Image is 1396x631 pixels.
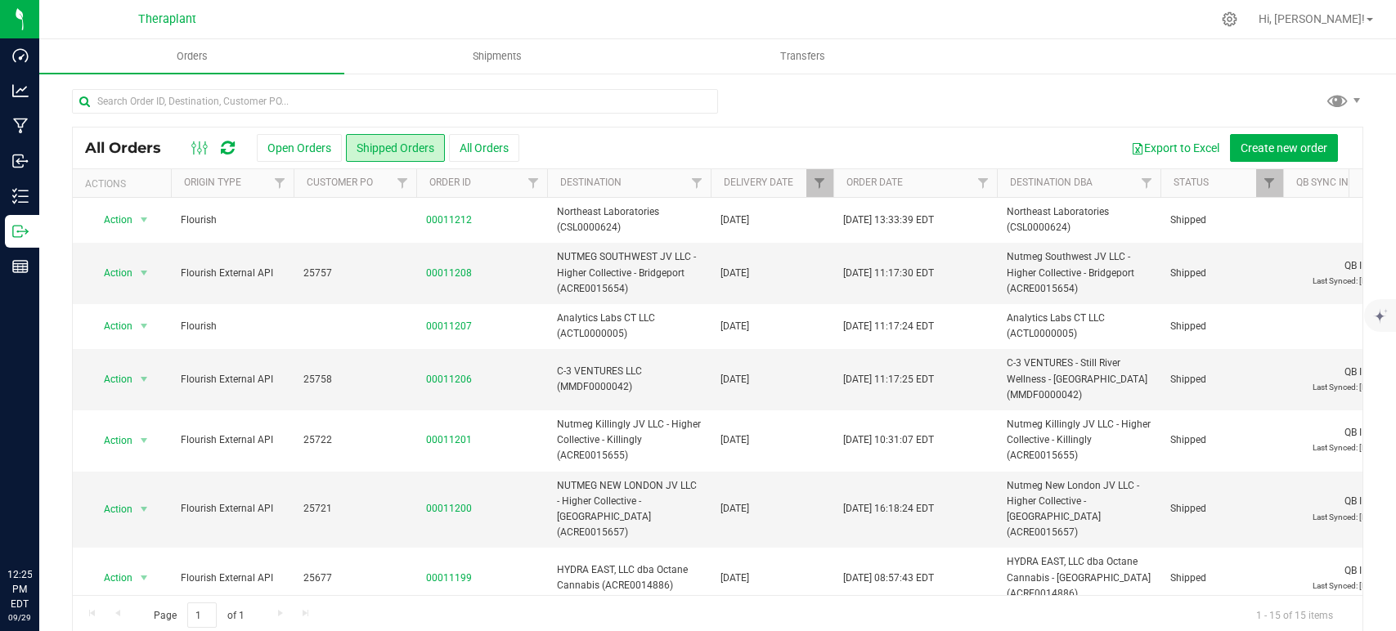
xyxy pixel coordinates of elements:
[1007,356,1151,403] span: C-3 VENTURES - Still River Wellness - [GEOGRAPHIC_DATA] (MMDF0000042)
[12,188,29,204] inline-svg: Inventory
[451,49,544,64] span: Shipments
[557,249,701,297] span: NUTMEG SOUTHWEST JV LLC - Higher Collective - Bridgeport (ACRE0015654)
[155,49,230,64] span: Orders
[39,39,344,74] a: Orders
[134,262,155,284] span: select
[1170,501,1273,517] span: Shipped
[426,432,472,448] a: 00011201
[134,208,155,231] span: select
[303,372,406,387] span: 25758
[1170,266,1273,281] span: Shipped
[138,12,196,26] span: Theraplant
[181,432,284,448] span: Flourish External API
[1313,276,1358,285] span: Last Synced:
[1243,602,1346,627] span: 1 - 15 of 15 items
[267,169,294,197] a: Filter
[1296,177,1361,188] a: QB Sync Info
[1007,204,1151,235] span: Northeast Laboratories (CSL0000624)
[181,319,284,334] span: Flourish
[426,319,472,334] a: 00011207
[303,501,406,517] span: 25721
[1256,169,1283,197] a: Filter
[426,213,472,228] a: 00011212
[1344,366,1371,378] span: QB ID:
[1241,141,1327,154] span: Create new order
[184,177,241,188] a: Origin Type
[1120,134,1230,162] button: Export to Excel
[134,368,155,391] span: select
[557,478,701,541] span: NUTMEG NEW LONDON JV LLC - Higher Collective - [GEOGRAPHIC_DATA] (ACRE0015657)
[843,266,934,281] span: [DATE] 11:17:30 EDT
[85,139,177,157] span: All Orders
[89,315,133,338] span: Action
[181,501,284,517] span: Flourish External API
[12,153,29,169] inline-svg: Inbound
[89,208,133,231] span: Action
[134,315,155,338] span: select
[720,319,749,334] span: [DATE]
[89,368,133,391] span: Action
[1007,417,1151,464] span: Nutmeg Killingly JV LLC - Higher Collective - Killingly (ACRE0015655)
[720,571,749,586] span: [DATE]
[89,262,133,284] span: Action
[134,566,155,589] span: select
[1230,134,1338,162] button: Create new order
[389,169,416,197] a: Filter
[1007,311,1151,342] span: Analytics Labs CT LLC (ACTL0000005)
[12,118,29,134] inline-svg: Manufacturing
[140,602,258,628] span: Page of 1
[560,177,622,188] a: Destination
[257,134,342,162] button: Open Orders
[426,266,472,281] a: 00011208
[1170,571,1273,586] span: Shipped
[846,177,903,188] a: Order Date
[303,432,406,448] span: 25722
[1313,581,1358,590] span: Last Synced:
[1313,383,1358,392] span: Last Synced:
[181,571,284,586] span: Flourish External API
[426,571,472,586] a: 00011199
[1170,372,1273,387] span: Shipped
[181,372,284,387] span: Flourish External API
[344,39,649,74] a: Shipments
[429,177,471,188] a: Order ID
[12,223,29,239] inline-svg: Outbound
[1010,177,1093,188] a: Destination DBA
[449,134,519,162] button: All Orders
[1007,554,1151,602] span: HYDRA EAST, LLC dba Octane Cannabis - [GEOGRAPHIC_DATA] (ACRE0014886)
[843,432,934,448] span: [DATE] 10:31:07 EDT
[307,177,373,188] a: Customer PO
[557,204,701,235] span: Northeast Laboratories (CSL0000624)
[346,134,445,162] button: Shipped Orders
[426,372,472,387] a: 00011206
[12,83,29,99] inline-svg: Analytics
[7,611,32,624] p: 09/29
[1259,12,1365,25] span: Hi, [PERSON_NAME]!
[720,213,749,228] span: [DATE]
[1007,249,1151,297] span: Nutmeg Southwest JV LLC - Higher Collective - Bridgeport (ACRE0015654)
[843,501,934,517] span: [DATE] 16:18:24 EDT
[89,566,133,589] span: Action
[843,213,934,228] span: [DATE] 13:33:39 EDT
[16,500,65,549] iframe: Resource center
[557,311,701,342] span: Analytics Labs CT LLC (ACTL0000005)
[12,47,29,64] inline-svg: Dashboard
[557,417,701,464] span: Nutmeg Killingly JV LLC - Higher Collective - Killingly (ACRE0015655)
[1344,427,1371,438] span: QB ID:
[1344,260,1371,271] span: QB ID:
[89,498,133,521] span: Action
[1344,495,1371,507] span: QB ID:
[843,571,934,586] span: [DATE] 08:57:43 EDT
[720,501,749,517] span: [DATE]
[1170,319,1273,334] span: Shipped
[134,429,155,452] span: select
[181,213,284,228] span: Flourish
[72,89,718,114] input: Search Order ID, Destination, Customer PO...
[843,372,934,387] span: [DATE] 11:17:25 EDT
[1313,512,1358,521] span: Last Synced:
[1133,169,1160,197] a: Filter
[303,266,406,281] span: 25757
[181,266,284,281] span: Flourish External API
[970,169,997,197] a: Filter
[720,372,749,387] span: [DATE]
